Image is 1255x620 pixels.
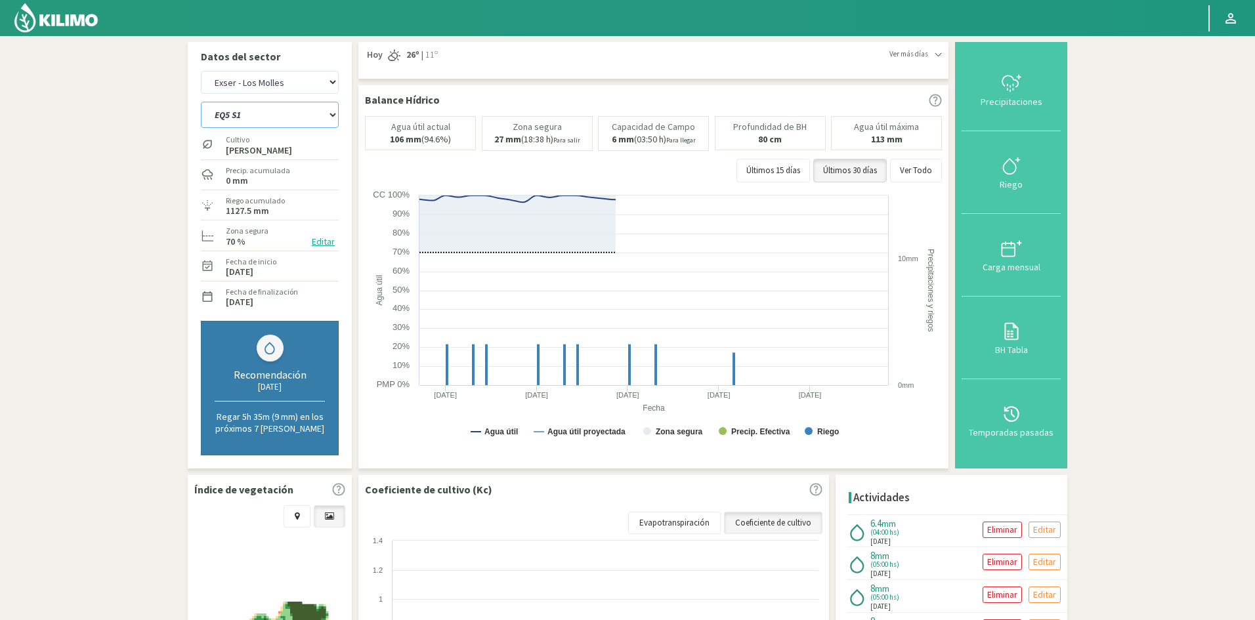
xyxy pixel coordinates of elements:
[215,381,325,392] div: [DATE]
[365,49,383,62] span: Hoy
[226,176,248,185] label: 0 mm
[373,537,383,545] text: 1.4
[525,391,548,399] text: [DATE]
[373,566,383,574] text: 1.2
[987,554,1017,569] p: Eliminar
[898,255,918,262] text: 10mm
[1033,522,1056,537] p: Editar
[406,49,419,60] strong: 26º
[870,561,899,568] span: (05:00 hs)
[365,92,440,108] p: Balance Hídrico
[870,549,875,562] span: 8
[708,391,731,399] text: [DATE]
[393,285,410,295] text: 50%
[215,411,325,434] p: Regar 5h 35m (9 mm) en los próximos 7 [PERSON_NAME]
[391,122,450,132] p: Agua útil actual
[870,568,891,579] span: [DATE]
[393,266,410,276] text: 60%
[393,322,410,332] text: 30%
[871,133,903,145] b: 113 mm
[226,207,269,215] label: 1127.5 mm
[1029,554,1061,570] button: Editar
[484,427,518,436] text: Agua útil
[731,427,790,436] text: Precip. Efectiva
[393,209,410,218] text: 90%
[882,518,896,529] span: mm
[966,262,1057,272] div: Carga mensual
[987,522,1017,537] p: Eliminar
[547,427,626,436] text: Agua útil proyectada
[1033,554,1056,569] p: Editar
[628,512,721,534] a: Evapotranspiración
[226,268,253,276] label: [DATE]
[962,379,1061,462] button: Temporadas pasadas
[966,180,1057,189] div: Riego
[799,391,822,399] text: [DATE]
[215,368,325,381] div: Recomendación
[201,49,339,64] p: Datos del sector
[612,133,634,145] b: 6 mm
[898,381,914,389] text: 0mm
[393,247,410,257] text: 70%
[226,256,276,268] label: Fecha de inicio
[393,360,410,370] text: 10%
[226,238,245,246] label: 70 %
[226,134,292,146] label: Cultivo
[966,345,1057,354] div: BH Tabla
[377,379,410,389] text: PMP 0%
[13,2,99,33] img: Kilimo
[226,286,298,298] label: Fecha de finalización
[870,601,891,612] span: [DATE]
[612,134,696,145] p: (03:50 h)
[434,391,457,399] text: [DATE]
[1029,522,1061,538] button: Editar
[926,249,935,332] text: Precipitaciones y riegos
[666,136,696,144] small: Para llegar
[870,517,882,529] span: 6.4
[870,529,899,536] span: (04:00 hs)
[966,428,1057,437] div: Temporadas pasadas
[643,403,665,413] text: Fecha
[966,97,1057,106] div: Precipitaciones
[421,49,423,62] span: |
[379,595,383,603] text: 1
[373,190,410,199] text: CC 100%
[393,341,410,351] text: 20%
[854,122,919,132] p: Agua útil máxima
[962,214,1061,297] button: Carga mensual
[612,122,695,132] p: Capacidad de Campo
[194,482,293,497] p: Índice de vegetación
[870,594,899,601] span: (05:00 hs)
[308,234,339,249] button: Editar
[494,134,580,145] p: (18:38 h)
[226,195,285,207] label: Riego acumulado
[817,427,839,436] text: Riego
[1033,587,1056,602] p: Editar
[733,122,807,132] p: Profundidad de BH
[365,482,492,497] p: Coeficiente de cultivo (Kc)
[226,146,292,155] label: [PERSON_NAME]
[226,225,268,237] label: Zona segura
[875,583,889,594] span: mm
[962,49,1061,131] button: Precipitaciones
[870,536,891,547] span: [DATE]
[375,275,384,306] text: Agua útil
[226,298,253,306] label: [DATE]
[423,49,438,62] span: 11º
[890,159,942,182] button: Ver Todo
[390,133,421,145] b: 106 mm
[736,159,810,182] button: Últimos 15 días
[875,550,889,562] span: mm
[962,297,1061,379] button: BH Tabla
[724,512,822,534] a: Coeficiente de cultivo
[393,303,410,313] text: 40%
[390,134,451,144] p: (94.6%)
[513,122,562,132] p: Zona segura
[1029,587,1061,603] button: Editar
[870,582,875,594] span: 8
[853,491,910,504] h4: Actividades
[813,159,887,182] button: Últimos 30 días
[983,522,1022,538] button: Eliminar
[889,49,928,60] span: Ver más días
[393,228,410,238] text: 80%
